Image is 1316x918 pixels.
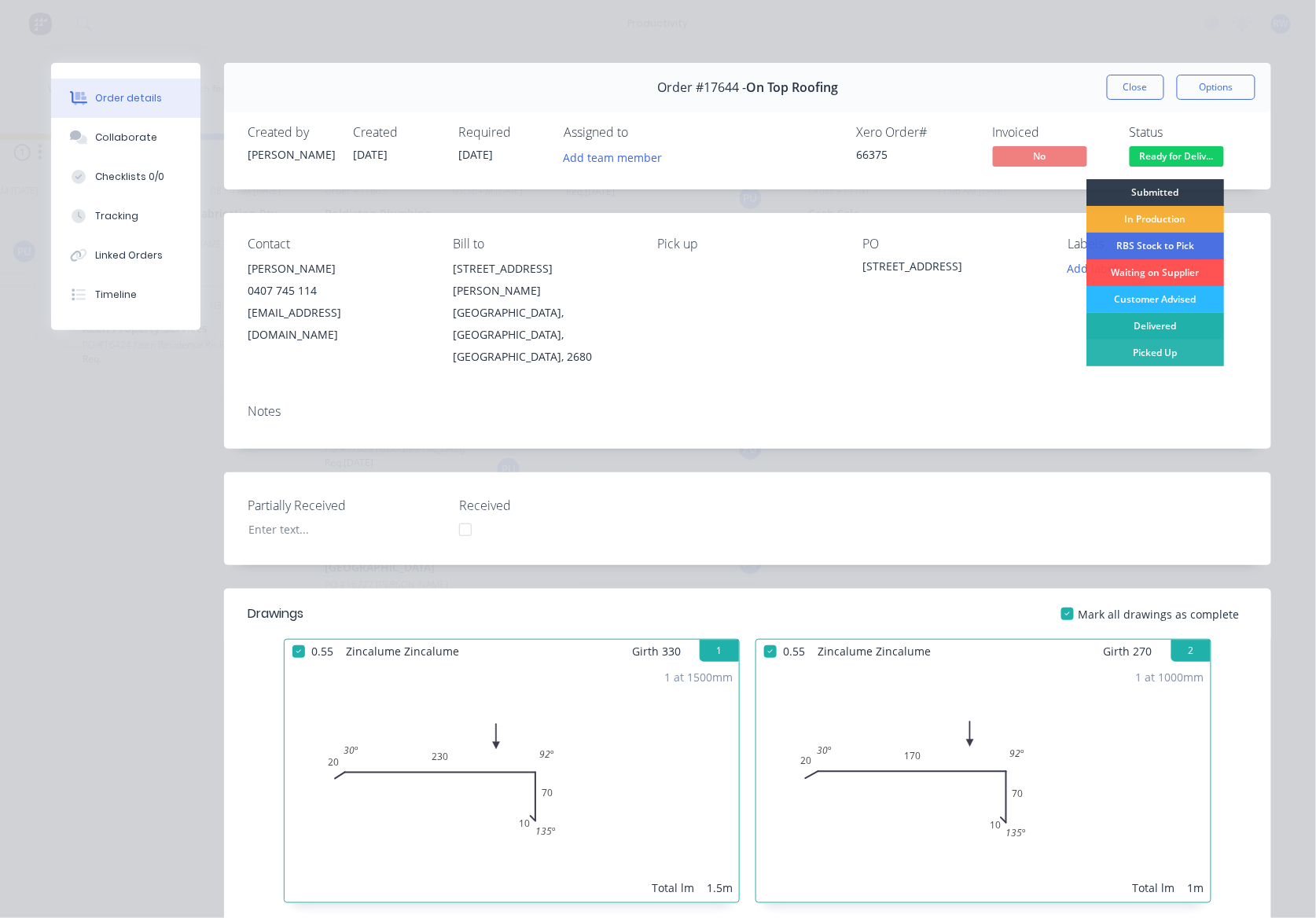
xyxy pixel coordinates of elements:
label: Received [459,496,656,515]
div: Picked Up [1086,340,1224,366]
div: In Production [1086,206,1224,233]
button: Tracking [51,196,200,236]
span: Mark all drawings as complete [1079,606,1240,622]
div: [STREET_ADDRESS][PERSON_NAME][GEOGRAPHIC_DATA], [GEOGRAPHIC_DATA], [GEOGRAPHIC_DATA], 2680 [453,258,633,368]
button: Checklists 0/0 [51,157,200,196]
div: RBS Stock to Pick [1086,233,1224,259]
div: 1.5m [707,879,733,896]
div: Order details [95,91,162,105]
div: [PERSON_NAME]0407 745 114[EMAIL_ADDRESS][DOMAIN_NAME] [248,258,428,346]
div: Delivered [1086,313,1224,340]
div: [PERSON_NAME] [248,146,334,163]
div: Contact [248,237,428,252]
div: Assigned to [564,125,721,140]
div: 66375 [856,146,974,163]
div: Linked Orders [95,248,163,263]
button: Linked Orders [51,236,200,275]
div: [EMAIL_ADDRESS][DOMAIN_NAME] [248,302,428,346]
span: Girth 270 [1104,640,1152,663]
div: Total lm [652,879,694,896]
button: Close [1107,75,1164,100]
div: 020170701030º92º135º1 at 1000mmTotal lm1m [756,663,1211,902]
div: Xero Order # [856,125,974,140]
div: Bill to [453,237,633,252]
div: Required [458,125,545,140]
button: Add labels [1059,258,1131,279]
div: PO [862,237,1042,252]
span: On Top Roofing [746,80,838,95]
button: 2 [1171,640,1211,662]
button: Ready for Deliv... [1130,146,1224,170]
div: [STREET_ADDRESS] [862,258,1042,280]
div: Invoiced [993,125,1111,140]
div: 020230701030º92º135º1 at 1500mmTotal lm1.5m [285,663,739,902]
button: Timeline [51,275,200,314]
button: Order details [51,79,200,118]
span: [DATE] [353,147,388,162]
button: Add team member [564,146,671,167]
div: [GEOGRAPHIC_DATA], [GEOGRAPHIC_DATA], [GEOGRAPHIC_DATA], 2680 [453,302,633,368]
button: Options [1177,75,1255,100]
span: 0.55 [777,640,811,663]
div: Created [353,125,439,140]
div: 1 at 1000mm [1136,669,1204,685]
span: Order #17644 - [657,80,746,95]
div: Labels [1068,237,1248,252]
span: 0.55 [305,640,340,663]
div: [STREET_ADDRESS][PERSON_NAME] [453,258,633,302]
div: Notes [248,404,1248,419]
div: Drawings [248,604,303,623]
div: Created by [248,125,334,140]
div: Waiting on Supplier [1086,259,1224,286]
div: Checklists 0/0 [95,170,164,184]
span: [DATE] [458,147,493,162]
span: Zincalume Zincalume [340,640,465,663]
span: Ready for Deliv... [1130,146,1224,166]
div: Submitted [1086,179,1224,206]
div: Collaborate [95,130,157,145]
div: Customer Advised [1086,286,1224,313]
div: Status [1130,125,1248,140]
div: Total lm [1133,879,1175,896]
button: 1 [700,640,739,662]
label: Partially Received [248,496,444,515]
div: Tracking [95,209,138,223]
div: Timeline [95,288,137,302]
div: 1 at 1500mm [664,669,733,685]
div: Pick up [658,237,838,252]
span: No [993,146,1087,166]
div: 1m [1188,879,1204,896]
div: [PERSON_NAME] [248,258,428,280]
button: Add team member [555,146,671,167]
div: 0407 745 114 [248,280,428,302]
span: Girth 330 [632,640,681,663]
span: Zincalume Zincalume [811,640,937,663]
button: Collaborate [51,118,200,157]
